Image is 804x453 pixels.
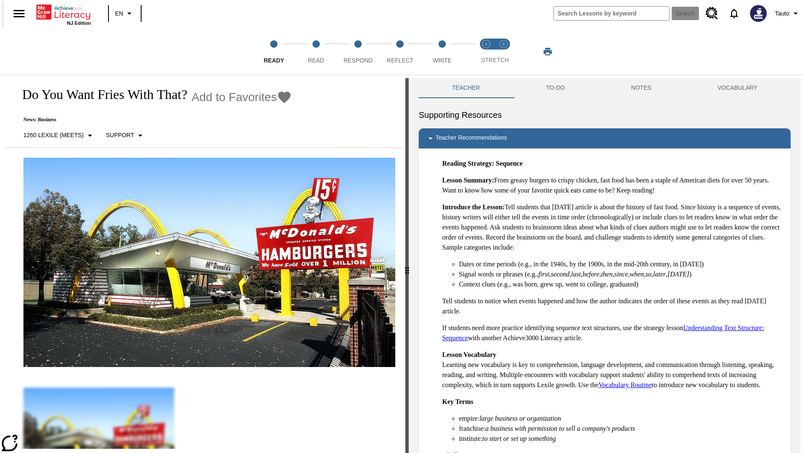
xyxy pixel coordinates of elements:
li: empire: [459,414,784,424]
button: Read step 2 of 5 [291,29,340,75]
p: 1260 Lexile (Meets) [23,131,84,140]
button: Scaffolds, Support [103,128,149,143]
img: One of the first McDonald's stores, with the iconic red sign and golden arches. [23,158,395,367]
button: Select Lexile, 1260 Lexile (Meets) [20,128,98,143]
em: since [614,271,628,278]
p: If students need more practice identifying sequence text structures, use the strategy lesson with... [442,323,784,343]
button: Select a new avatar [745,3,772,24]
p: Learning new vocabulary is key to comprehension, language development, and communication through ... [442,350,784,390]
div: Press Enter or Spacebar and then press right and left arrow keys to move the slider [405,78,409,453]
em: to start or set up something [482,435,556,442]
strong: Lesson Summary: [442,177,494,184]
a: Notifications [723,3,745,24]
h6: Supporting Resources [419,108,791,122]
em: [DATE] [667,271,689,278]
li: Signal words or phrases (e.g., , , , , , , , , , ) [459,269,784,279]
span: Tauto [775,9,789,18]
a: Understanding Text Structure: Sequence [442,324,764,341]
button: NOTES [598,78,684,98]
button: Write step 5 of 5 [418,29,466,75]
strong: Key Terms [442,398,473,405]
span: Add to Favorites [191,91,277,104]
em: when [630,271,644,278]
span: Reflect [387,57,414,64]
button: Respond step 3 of 5 [334,29,382,75]
p: Tell students that [DATE] article is about the history of fast food. Since history is a sequence ... [442,202,784,253]
strong: Sequence [496,160,523,167]
strong: Lesson Vocabulary [442,351,496,358]
p: Support [106,131,134,140]
em: a business with permission to sell a company's products [485,425,635,432]
em: later [653,271,666,278]
span: Respond [343,57,372,64]
button: Stretch Respond step 2 of 2 [492,29,516,75]
em: before [582,271,599,278]
div: Instructional Panel Tabs [419,78,791,98]
em: large business or organization [479,415,561,422]
p: Teacher Recommendations [435,133,507,143]
span: EN [115,9,123,18]
strong: Reading Strategy: [442,160,494,167]
text: 2 [502,42,505,46]
button: Teacher [419,78,513,98]
button: Open side menu [7,1,31,26]
button: Print [534,44,561,59]
text: 1 [485,42,487,46]
div: reading [3,78,405,449]
p: News: Business [13,117,292,123]
div: activity [409,78,801,453]
img: Avatar [750,5,767,22]
p: From greasy burgers to crispy chicken, fast food has been a staple of American diets for over 50 ... [442,175,784,195]
span: NJ Edition [67,21,91,26]
div: Teacher Recommendations [419,128,791,148]
li: franchise: [459,424,784,434]
em: first [539,271,549,278]
input: search field [554,7,669,20]
p: Tell students to notice when events happened and how the author indicates the order of these even... [442,296,784,316]
button: TO-DO [513,78,598,98]
button: Language: EN, Select a language [111,6,138,21]
button: Ready step 1 of 5 [250,29,298,75]
em: last [571,271,581,278]
em: so [646,271,652,278]
span: Ready [264,57,284,64]
button: Reflect step 4 of 5 [376,29,424,75]
a: Resource Center, Will open in new tab [701,2,723,25]
em: second [551,271,569,278]
button: Profile/Settings [772,6,804,21]
button: Add to Favorites - Do You Want Fries With That? [191,90,292,104]
h1: Do You Want Fries With That? [13,87,187,102]
div: Home [36,3,91,26]
em: then [601,271,613,278]
li: Dates or time periods (e.g., in the 1940s, by the 1900s, in the mid-20th century, in [DATE]) [459,259,784,269]
strong: Introduce the Lesson: [442,203,505,211]
li: institute: [459,434,784,444]
span: STRETCH [481,57,509,63]
button: Stretch Read step 1 of 2 [474,29,498,75]
button: VOCABULARY [684,78,791,98]
span: Write [433,57,451,64]
a: Vocabulary Routine [598,381,652,388]
span: Read [308,57,324,64]
li: Context clues (e.g., was born, grew up, went to college, graduated) [459,279,784,289]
